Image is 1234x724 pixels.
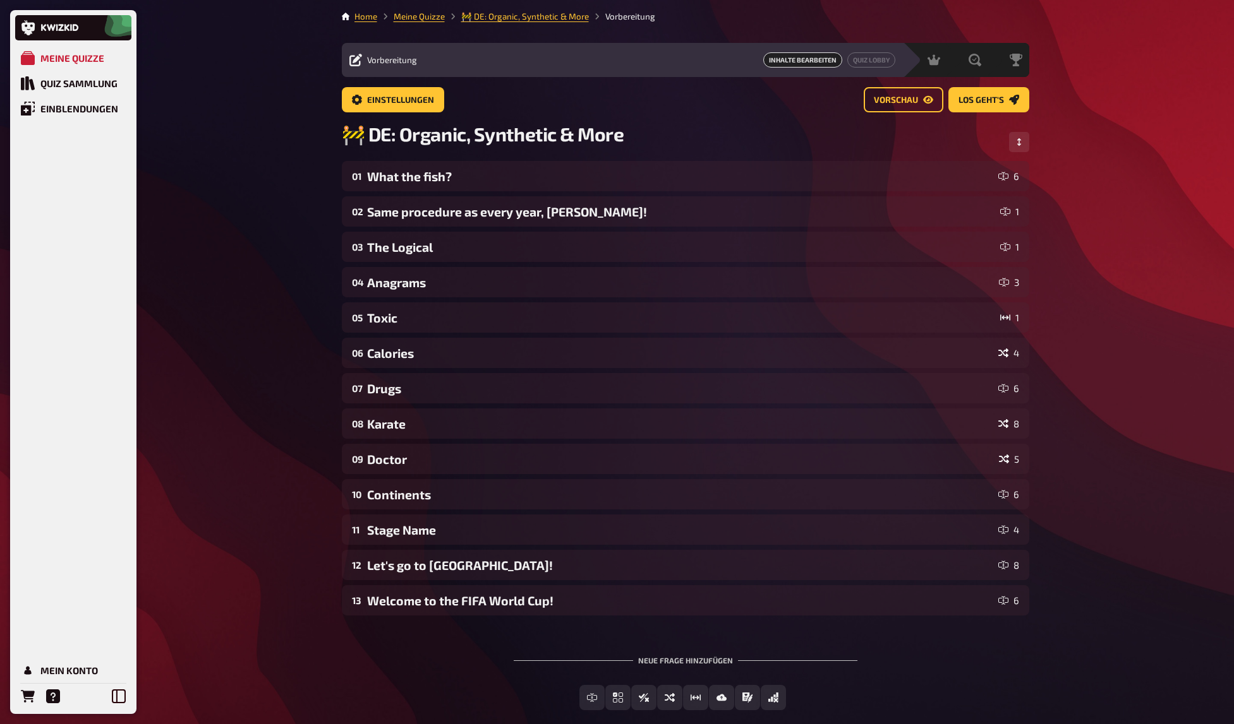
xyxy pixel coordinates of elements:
div: What the fish? [367,169,993,184]
a: Quiz Lobby [847,52,895,68]
div: Drugs [367,381,993,396]
div: Einblendungen [40,103,118,114]
div: 3 [999,277,1019,287]
button: Freitext Eingabe [579,685,605,710]
a: 🚧 DE: Organic, Synthetic & More [461,11,589,21]
div: Welcome to the FIFA World Cup! [367,593,993,608]
button: Offline Frage [761,685,786,710]
button: Sortierfrage [657,685,682,710]
div: Karate [367,417,993,431]
button: Wahr / Falsch [631,685,656,710]
li: Meine Quizze [377,10,445,23]
a: Einstellungen [342,87,444,112]
div: 05 [352,312,362,323]
button: Bild-Antwort [709,685,734,710]
div: 4 [998,525,1019,535]
div: The Logical [367,240,995,254]
div: Anagrams [367,275,994,290]
span: Einstellungen [367,96,434,105]
button: Einfachauswahl [605,685,631,710]
div: Continents [367,487,993,502]
div: 03 [352,241,362,252]
div: Quiz Sammlung [40,78,118,89]
div: 02 [352,206,362,217]
span: Vorschau [874,96,918,105]
div: Calories [367,346,993,360]
li: Vorbereitung [589,10,655,23]
div: Same procedure as every year, [PERSON_NAME]! [367,205,995,219]
div: 8 [998,418,1019,429]
div: 6 [998,171,1019,181]
div: 6 [998,489,1019,499]
div: Toxic [367,311,995,325]
div: Doctor [367,452,994,466]
div: 06 [352,347,362,359]
div: 08 [352,418,362,429]
div: 04 [352,276,362,288]
div: 4 [998,348,1019,358]
span: Los geht's [959,96,1004,105]
div: Let's go to [GEOGRAPHIC_DATA]! [367,558,993,573]
div: 1 [1000,242,1019,252]
a: Vorschau [864,87,943,112]
div: Stage Name [367,523,993,537]
a: Hilfe [40,684,66,709]
button: Reihenfolge anpassen [1009,132,1029,152]
span: 🚧 DE: Organic, Synthetic & More [342,122,624,146]
div: Neue Frage hinzufügen [514,636,857,675]
div: 6 [998,383,1019,393]
div: 09 [352,453,362,465]
div: 1 [1000,206,1019,217]
div: 10 [352,489,362,500]
span: Vorbereitung [367,55,417,65]
div: 11 [352,524,362,535]
div: 5 [999,454,1019,464]
div: Meine Quizze [40,52,104,64]
button: Prosa (Langtext) [735,685,760,710]
a: Mein Konto [15,658,131,683]
div: 8 [998,560,1019,570]
div: Mein Konto [40,665,98,676]
a: Meine Quizze [15,45,131,71]
div: 6 [998,595,1019,605]
li: Home [354,10,377,23]
div: 12 [352,559,362,571]
span: Inhalte Bearbeiten [763,52,842,68]
a: Quiz Sammlung [15,71,131,96]
div: 01 [352,170,362,182]
a: Bestellungen [15,684,40,709]
div: 1 [1000,312,1019,323]
a: Los geht's [948,87,1029,112]
div: 13 [352,595,362,606]
a: Home [354,11,377,21]
div: 07 [352,383,362,394]
a: Meine Quizze [394,11,445,21]
a: Einblendungen [15,96,131,121]
li: 🚧 DE: Organic, Synthetic & More [445,10,589,23]
button: Schätzfrage [683,685,708,710]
